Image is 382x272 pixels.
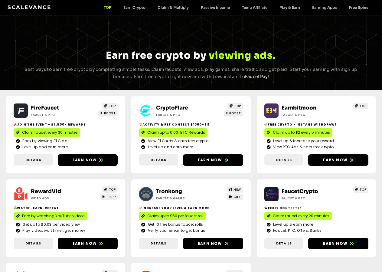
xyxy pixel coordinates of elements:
[273,213,329,219] span: Claim faucet every 20 minutes
[323,241,348,246] span: Earn now
[276,241,292,246] span: Details
[151,157,166,162] span: Details
[264,212,332,220] a: Claim faucet every 20 minutes
[19,66,364,80] p: Best ways to earn free crypto by completing simple tasks. Claim faucets, view ads, play games, sh...
[104,111,116,116] span: BOOST
[31,113,85,117] h2: Faucet & PTC
[264,123,267,126] img: 💸
[22,213,85,219] span: Earn by watching YouTube videos
[21,222,80,227] span: Get up to $0.03 per video view
[323,157,348,163] span: Earn now
[282,196,336,201] h2: Faucet & PTC
[147,213,203,219] span: Claim up to $50 per faucet roll
[264,154,304,165] a: Details
[31,196,85,201] h2: Video ads
[151,241,166,246] span: Details
[264,128,332,137] a: Claim up to $2 every 5 minutes
[282,113,336,117] h2: Faucet & PTC
[227,103,243,109] a: TOP
[14,238,53,249] a: Details
[195,5,236,10] a: Passive Income
[31,188,61,195] a: RewardVid
[21,138,70,144] span: Earn by viewing PTC ads
[14,128,80,137] a: Claim faucet every 30 mnutes
[272,144,334,150] span: View PTC Ads & earn free crypto
[139,238,178,249] a: Details
[308,154,368,166] a: Earn now
[353,103,368,109] a: TOP
[25,241,41,246] span: Details
[234,104,241,108] span: TOP
[100,194,118,200] a: +APP
[198,241,222,246] span: Earn now
[14,212,87,220] a: Earn by watching YouTube videos
[22,130,78,135] span: Claim faucet every 30 mnutes
[139,128,207,137] a: Claim up to 0.001 BTC Rewards
[21,144,68,150] span: Level up and earn more
[308,238,368,249] a: Earn now
[282,105,316,111] a: Earnbitmoon
[273,5,306,10] a: Play & Earn
[276,157,292,162] span: Details
[102,186,118,193] a: TOP
[282,188,318,195] a: FaucetCrypto
[146,144,193,150] span: Level up and earn more
[106,49,206,61] span: Earn free crypto by
[109,104,116,108] span: TOP
[139,154,178,165] a: Details
[21,228,85,233] span: Play video, wait timer, get money
[117,5,152,10] a: Earn Crypto
[360,104,367,108] span: TOP
[139,206,142,209] img: 💸
[147,130,205,135] span: Claim up to 0.001 BTC Rewards
[14,206,17,209] img: ♻️
[236,5,273,10] a: Temu Affiliate
[233,187,241,192] span: NEW
[156,188,182,195] a: Tronkong
[31,105,59,111] a: FireFaucet
[245,74,268,79] a: FaucetPay
[14,154,53,165] a: Details
[264,206,368,210] h2: Weekly contests!
[343,5,374,10] a: Free Spins
[102,103,118,109] a: TOP
[58,238,118,249] a: Earn now
[14,123,17,126] img: 🎉
[146,228,205,233] span: Verify your email to get bonus
[156,196,210,201] h2: Faucet & Games
[25,157,41,162] span: Details
[8,4,51,10] a: Scalevance
[58,154,118,166] a: Earn now
[98,110,118,116] a: BOOST
[73,157,97,163] span: Earn now
[227,194,243,200] a: GIFT
[183,154,243,166] a: Earn now
[152,5,195,10] a: Claim & Multiply
[272,138,334,144] span: Level up & Increase your reward
[306,5,343,10] a: Earning Apps
[146,222,203,227] span: Get 10 free bonus faucet rolls
[198,157,222,163] span: Earn now
[360,187,367,192] span: TOP
[264,238,304,249] a: Details
[14,122,118,127] h2: Join the event - $7,500+ Rewards
[273,130,330,135] span: Claim up to $2 every 5 minutes
[233,195,241,199] span: GIFT
[139,212,206,220] a: Claim up to $50 per faucet roll
[227,186,243,193] a: NEW
[14,206,118,210] h2: Watch. Earn. Repeat.
[73,241,97,246] span: Earn now
[272,222,313,227] span: Level up & earn more
[139,122,243,127] h2: Activity & ref contest $1000+ !!!
[156,105,188,111] a: CryptoFlare
[109,187,116,192] span: TOP
[353,186,368,193] a: TOP
[229,111,241,116] span: BOOST
[156,113,210,117] h2: Faucet & PTC
[264,122,368,127] h2: Free crypto - Instant withdraw!
[183,238,243,249] a: Earn now
[224,110,243,116] a: BOOST
[107,195,116,199] span: +APP
[139,123,142,126] img: 🏆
